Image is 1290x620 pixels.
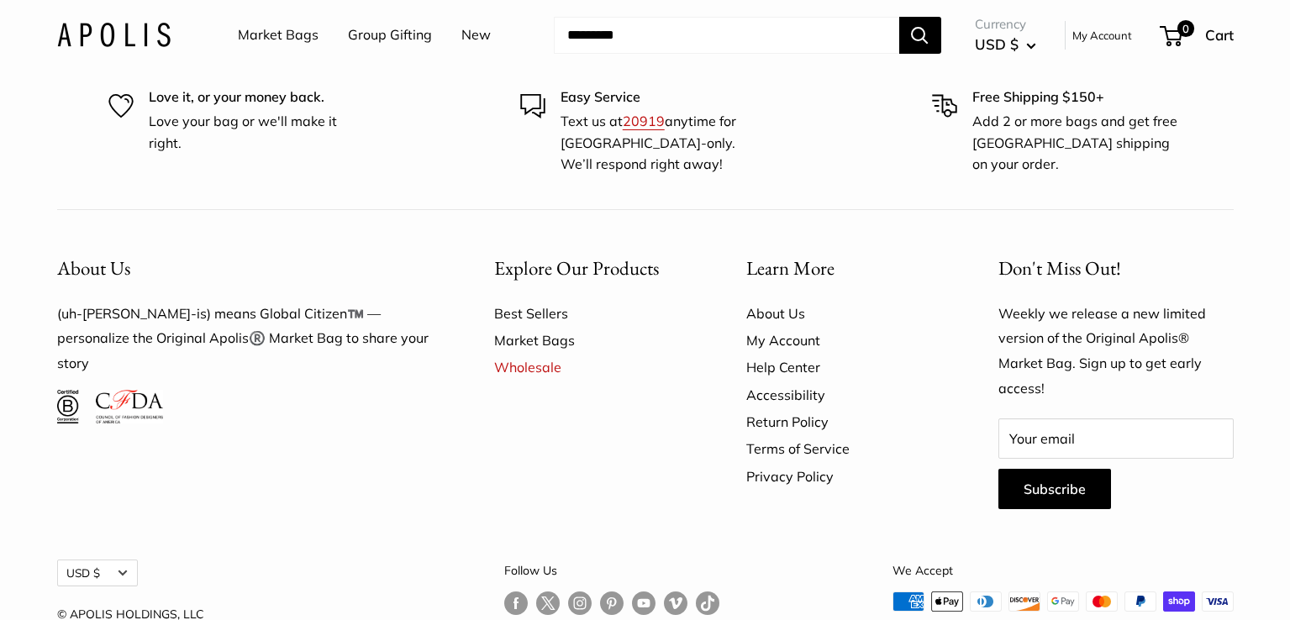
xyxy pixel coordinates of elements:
[696,591,719,616] a: Follow us on Tumblr
[746,255,835,281] span: Learn More
[568,591,592,616] a: Follow us on Instagram
[494,354,687,381] a: Wholesale
[561,87,771,108] p: Easy Service
[998,302,1234,402] p: Weekly we release a new limited version of the Original Apolis® Market Bag. Sign up to get early ...
[149,111,359,154] p: Love your bag or we'll make it right.
[494,327,687,354] a: Market Bags
[746,300,940,327] a: About Us
[600,591,624,616] a: Follow us on Pinterest
[461,23,491,48] a: New
[975,31,1036,58] button: USD $
[899,17,941,54] button: Search
[57,23,171,47] img: Apolis
[57,560,138,586] button: USD $
[57,252,435,285] button: About Us
[975,13,1036,36] span: Currency
[975,35,1019,53] span: USD $
[238,23,319,48] a: Market Bags
[1177,20,1193,37] span: 0
[494,300,687,327] a: Best Sellers
[746,463,940,490] a: Privacy Policy
[746,327,940,354] a: My Account
[972,111,1182,176] p: Add 2 or more bags and get free [GEOGRAPHIC_DATA] shipping on your order.
[623,113,665,129] a: 20919
[1205,26,1234,44] span: Cart
[746,354,940,381] a: Help Center
[554,17,899,54] input: Search...
[746,435,940,462] a: Terms of Service
[998,252,1234,285] p: Don't Miss Out!
[149,87,359,108] p: Love it, or your money back.
[504,591,528,616] a: Follow us on Facebook
[494,255,659,281] span: Explore Our Products
[632,591,656,616] a: Follow us on YouTube
[57,302,435,377] p: (uh-[PERSON_NAME]-is) means Global Citizen™️ — personalize the Original Apolis®️ Market Bag to sh...
[348,23,432,48] a: Group Gifting
[561,111,771,176] p: Text us at anytime for [GEOGRAPHIC_DATA]-only. We’ll respond right away!
[1072,25,1132,45] a: My Account
[746,408,940,435] a: Return Policy
[494,252,687,285] button: Explore Our Products
[746,252,940,285] button: Learn More
[972,87,1182,108] p: Free Shipping $150+
[1161,22,1234,49] a: 0 Cart
[57,255,130,281] span: About Us
[96,390,162,423] img: Council of Fashion Designers of America Member
[664,591,687,616] a: Follow us on Vimeo
[892,560,1234,581] p: We Accept
[998,469,1111,509] button: Subscribe
[504,560,719,581] p: Follow Us
[57,390,80,423] img: Certified B Corporation
[746,381,940,408] a: Accessibility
